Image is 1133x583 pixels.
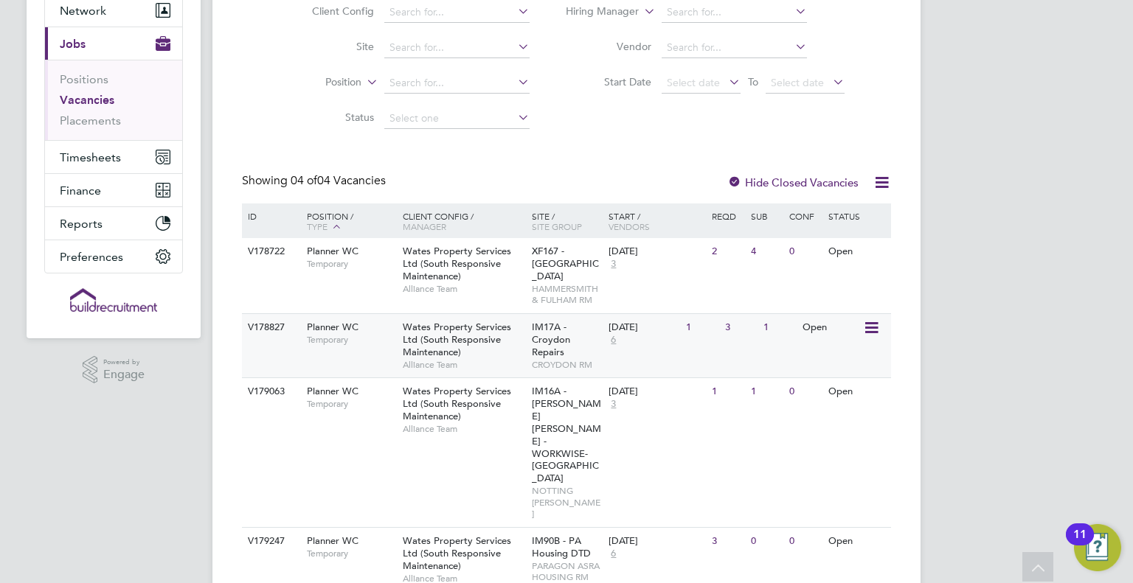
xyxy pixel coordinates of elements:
[403,245,511,282] span: Wates Property Services Ltd (South Responsive Maintenance)
[45,174,182,206] button: Finance
[244,203,296,228] div: ID
[44,288,183,312] a: Go to home page
[307,334,395,346] span: Temporary
[825,238,889,265] div: Open
[60,4,106,18] span: Network
[244,314,296,341] div: V178827
[399,203,528,239] div: Client Config /
[277,75,361,90] label: Position
[307,398,395,410] span: Temporary
[307,385,358,397] span: Planner WC
[609,220,650,232] span: Vendors
[554,4,639,19] label: Hiring Manager
[532,283,602,306] span: HAMMERSMITH & FULHAM RM
[662,38,807,58] input: Search for...
[609,398,618,411] span: 3
[799,314,863,341] div: Open
[609,385,704,398] div: [DATE]
[532,321,570,358] span: IM17A - Croydon Repairs
[532,385,601,484] span: IM16A - [PERSON_NAME] [PERSON_NAME] - WORKWISE- [GEOGRAPHIC_DATA]
[609,334,618,346] span: 6
[103,369,145,381] span: Engage
[403,220,446,232] span: Manager
[708,238,746,265] div: 2
[609,258,618,270] span: 3
[70,288,157,312] img: buildrec-logo-retina.png
[307,534,358,547] span: Planner WC
[786,378,824,405] div: 0
[289,111,374,124] label: Status
[566,40,651,53] label: Vendor
[528,203,606,239] div: Site /
[609,245,704,258] div: [DATE]
[244,238,296,265] div: V178722
[291,173,386,188] span: 04 Vacancies
[45,60,182,140] div: Jobs
[771,76,824,89] span: Select date
[289,4,374,18] label: Client Config
[289,40,374,53] label: Site
[1074,524,1121,571] button: Open Resource Center, 11 new notifications
[609,535,704,548] div: [DATE]
[244,528,296,555] div: V179247
[786,203,824,228] div: Conf
[60,150,121,164] span: Timesheets
[384,38,530,58] input: Search for...
[532,245,599,282] span: XF167 - [GEOGRAPHIC_DATA]
[682,314,721,341] div: 1
[60,217,103,231] span: Reports
[403,321,511,358] span: Wates Property Services Ltd (South Responsive Maintenance)
[708,528,746,555] div: 3
[532,220,582,232] span: Site Group
[708,203,746,228] div: Reqd
[384,108,530,129] input: Select one
[403,385,511,422] span: Wates Property Services Ltd (South Responsive Maintenance)
[242,173,389,189] div: Showing
[1073,534,1087,554] div: 11
[744,72,763,91] span: To
[296,203,399,240] div: Position /
[747,378,786,405] div: 1
[747,203,786,228] div: Sub
[60,72,108,86] a: Positions
[384,2,530,23] input: Search for...
[291,173,317,188] span: 04 of
[103,356,145,369] span: Powered by
[307,321,358,333] span: Planner WC
[532,534,591,559] span: IM90B - PA Housing DTD
[45,240,182,273] button: Preferences
[786,528,824,555] div: 0
[45,141,182,173] button: Timesheets
[532,560,602,583] span: PARAGON ASRA HOUSING RM
[609,548,618,560] span: 6
[83,356,145,384] a: Powered byEngage
[60,184,101,198] span: Finance
[60,37,86,51] span: Jobs
[403,534,511,572] span: Wates Property Services Ltd (South Responsive Maintenance)
[45,27,182,60] button: Jobs
[721,314,760,341] div: 3
[760,314,798,341] div: 1
[747,238,786,265] div: 4
[727,175,859,189] label: Hide Closed Vacancies
[60,93,114,107] a: Vacancies
[532,485,602,520] span: NOTTING [PERSON_NAME]
[532,359,602,371] span: CROYDON RM
[566,75,651,88] label: Start Date
[403,359,524,371] span: Alliance Team
[609,321,679,334] div: [DATE]
[825,528,889,555] div: Open
[384,73,530,94] input: Search for...
[403,423,524,435] span: Alliance Team
[307,245,358,257] span: Planner WC
[747,528,786,555] div: 0
[708,378,746,405] div: 1
[786,238,824,265] div: 0
[605,203,708,239] div: Start /
[244,378,296,405] div: V179063
[667,76,720,89] span: Select date
[825,203,889,228] div: Status
[403,283,524,295] span: Alliance Team
[60,250,123,264] span: Preferences
[662,2,807,23] input: Search for...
